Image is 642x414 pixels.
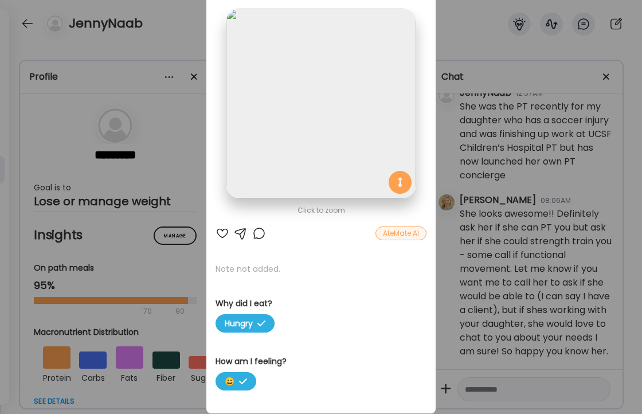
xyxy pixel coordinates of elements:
[216,204,426,217] div: Click to zoom
[216,263,426,275] p: Note not added.
[216,372,256,390] span: 😀
[375,226,426,240] div: AteMate AI
[216,298,426,310] h3: Why did I eat?
[216,356,426,368] h3: How am I feeling?
[216,314,275,333] span: Hungry
[226,9,416,198] img: images%2Fd9afHR96GpVfOqYeocL59a100Dx1%2F9WGlo7iqSXLSD8hdgxIa%2FBQCmchwQa1YPtPEaGBCl_1080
